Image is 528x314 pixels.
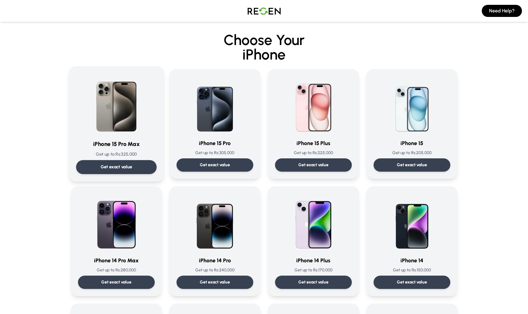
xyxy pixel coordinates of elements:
img: iPhone 14 Pro [186,193,244,251]
h3: iPhone 15 [374,139,450,147]
h3: iPhone 14 Pro Max [78,256,155,265]
p: Get exact value [298,279,329,285]
img: iPhone 15 Plus [284,76,342,134]
button: Need Help? [482,5,522,17]
p: Get up to Rs: 205,000 [374,150,450,156]
p: Get exact value [397,162,427,168]
h3: iPhone 15 Pro Max [76,140,157,149]
p: Get up to Rs: 305,000 [177,150,253,156]
span: Choose Your [224,31,305,49]
p: Get up to Rs: 170,000 [275,267,352,273]
h3: iPhone 15 Plus [275,139,352,147]
p: Get exact value [101,279,131,285]
img: iPhone 15 [383,76,441,134]
p: Get up to Rs: 150,000 [374,267,450,273]
p: Get up to Rs: 280,000 [78,267,155,273]
img: iPhone 15 Pro Max [86,74,147,135]
p: Get up to Rs: 240,000 [177,267,253,273]
p: Get exact value [397,279,427,285]
img: Logo [243,2,285,19]
h3: iPhone 14 Pro [177,256,253,265]
img: iPhone 14 [383,193,441,251]
p: Get up to Rs: 325,000 [76,151,157,157]
h3: iPhone 15 Pro [177,139,253,147]
span: iPhone [38,47,490,62]
h3: iPhone 14 [374,256,450,265]
img: iPhone 14 Pro Max [87,193,145,251]
p: Get exact value [200,279,230,285]
h3: iPhone 14 Plus [275,256,352,265]
img: iPhone 14 Plus [284,193,342,251]
p: Get exact value [100,164,132,170]
p: Get exact value [200,162,230,168]
p: Get up to Rs: 225,000 [275,150,352,156]
img: iPhone 15 Pro [186,76,244,134]
p: Get exact value [298,162,329,168]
